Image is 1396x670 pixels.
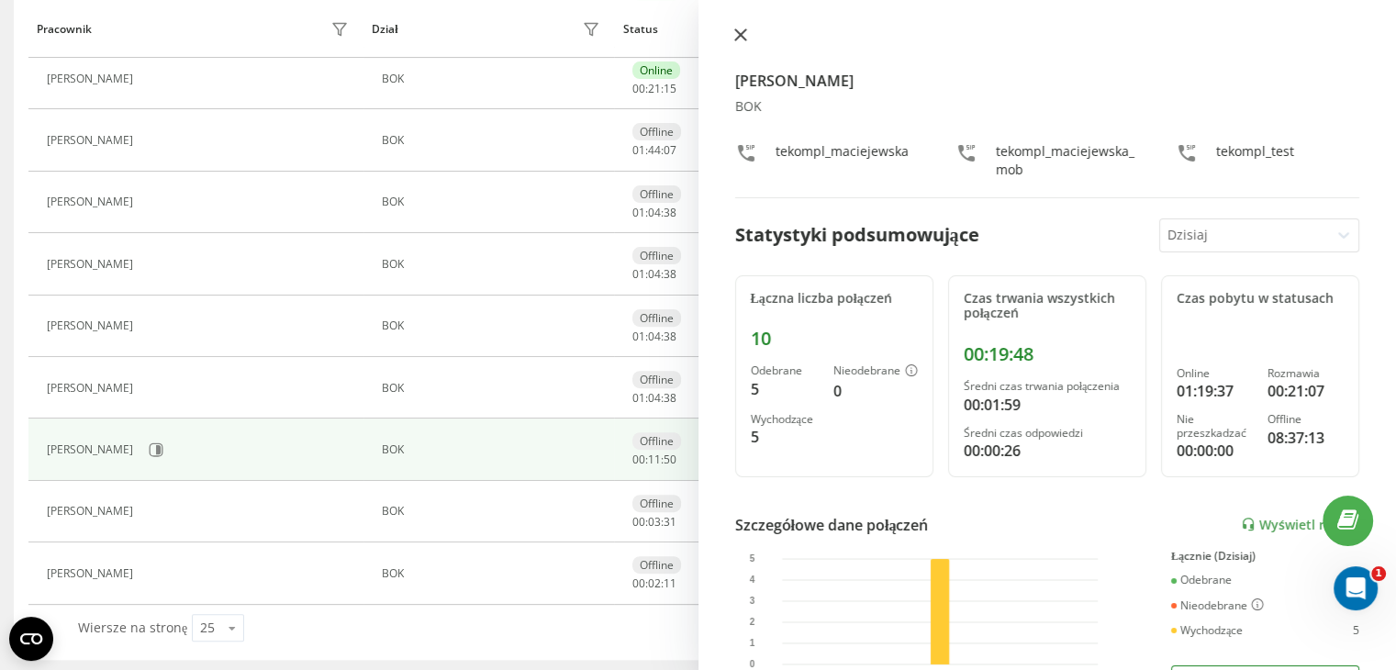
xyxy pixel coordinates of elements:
[632,205,645,220] span: 01
[200,619,215,637] div: 25
[47,195,138,208] div: [PERSON_NAME]
[1268,413,1344,426] div: Offline
[632,247,681,264] div: Offline
[1171,624,1243,637] div: Wychodzące
[1171,550,1359,563] div: Łącznie (Dzisiaj)
[47,505,138,518] div: [PERSON_NAME]
[664,452,676,467] span: 50
[632,329,645,344] span: 01
[964,394,1131,416] div: 00:01:59
[632,144,676,157] div: : :
[751,426,819,448] div: 5
[964,291,1131,322] div: Czas trwania wszystkich połączeń
[632,577,676,590] div: : :
[37,23,92,36] div: Pracownik
[632,432,681,450] div: Offline
[751,413,819,426] div: Wychodzące
[1216,142,1294,179] div: tekompl_test
[1268,367,1344,380] div: Rozmawia
[664,390,676,406] span: 38
[648,81,661,96] span: 21
[632,330,676,343] div: : :
[735,221,979,249] div: Statystyki podsumowujące
[964,427,1131,440] div: Średni czas odpowiedzi
[372,23,397,36] div: Dział
[632,185,681,203] div: Offline
[1353,624,1359,637] div: 5
[648,514,661,530] span: 03
[632,61,680,79] div: Online
[78,619,187,636] span: Wiersze na stronę
[751,328,918,350] div: 10
[623,23,658,36] div: Status
[47,134,138,147] div: [PERSON_NAME]
[751,378,819,400] div: 5
[382,258,605,271] div: BOK
[47,319,138,332] div: [PERSON_NAME]
[664,81,676,96] span: 15
[632,556,681,574] div: Offline
[382,382,605,395] div: BOK
[648,575,661,591] span: 02
[632,83,676,95] div: : :
[749,638,754,648] text: 1
[632,495,681,512] div: Offline
[751,364,819,377] div: Odebrane
[1268,427,1344,449] div: 08:37:13
[749,617,754,627] text: 2
[1241,517,1359,532] a: Wyświetl raport
[1177,380,1253,402] div: 01:19:37
[776,142,909,179] div: tekompl_maciejewska
[632,452,645,467] span: 00
[632,123,681,140] div: Offline
[382,134,605,147] div: BOK
[648,266,661,282] span: 04
[9,617,53,661] button: Open CMP widget
[735,70,1360,92] h4: [PERSON_NAME]
[1371,566,1386,581] span: 1
[632,309,681,327] div: Offline
[664,205,676,220] span: 38
[632,390,645,406] span: 01
[648,205,661,220] span: 04
[996,142,1139,179] div: tekompl_maciejewska_mob
[964,343,1131,365] div: 00:19:48
[632,514,645,530] span: 00
[47,382,138,395] div: [PERSON_NAME]
[632,207,676,219] div: : :
[632,142,645,158] span: 01
[964,380,1131,393] div: Średni czas trwania połączenia
[47,258,138,271] div: [PERSON_NAME]
[664,142,676,158] span: 07
[1177,440,1253,462] div: 00:00:00
[735,99,1360,115] div: BOK
[648,452,661,467] span: 11
[749,659,754,669] text: 0
[1334,566,1378,610] iframe: Intercom live chat
[1171,574,1232,586] div: Odebrane
[1177,413,1253,440] div: Nie przeszkadzać
[664,575,676,591] span: 11
[1268,380,1344,402] div: 00:21:07
[749,553,754,564] text: 5
[833,364,918,379] div: Nieodebrane
[751,291,918,307] div: Łączna liczba połączeń
[632,268,676,281] div: : :
[1171,598,1264,613] div: Nieodebrane
[382,73,605,85] div: BOK
[47,73,138,85] div: [PERSON_NAME]
[632,371,681,388] div: Offline
[648,390,661,406] span: 04
[1177,367,1253,380] div: Online
[1177,291,1344,307] div: Czas pobytu w statusach
[664,266,676,282] span: 38
[632,516,676,529] div: : :
[964,440,1131,462] div: 00:00:26
[648,329,661,344] span: 04
[382,567,605,580] div: BOK
[382,505,605,518] div: BOK
[382,443,605,456] div: BOK
[632,392,676,405] div: : :
[735,514,929,536] div: Szczegółowe dane połączeń
[47,567,138,580] div: [PERSON_NAME]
